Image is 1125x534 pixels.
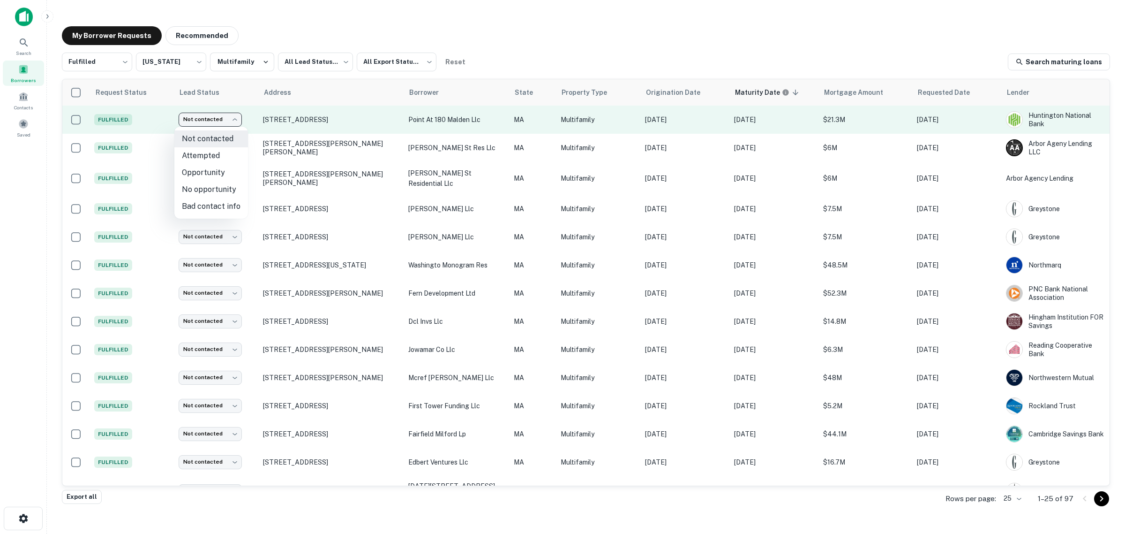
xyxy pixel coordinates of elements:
li: Bad contact info [174,198,248,215]
li: Not contacted [174,130,248,147]
li: Opportunity [174,164,248,181]
iframe: Chat Widget [1078,459,1125,504]
li: Attempted [174,147,248,164]
li: No opportunity [174,181,248,198]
